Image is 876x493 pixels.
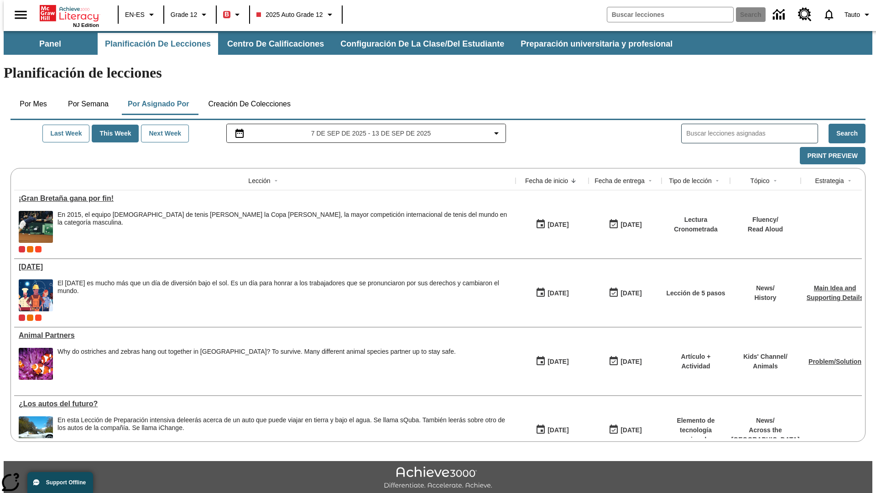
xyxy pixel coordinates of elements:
[743,362,787,371] p: Animals
[748,225,783,234] p: Read Aloud
[666,215,725,234] p: Lectura Cronometrada
[121,6,161,23] button: Language: EN-ES, Selecciona un idioma
[845,10,860,20] span: Tauto
[748,215,783,225] p: Fluency /
[532,353,572,370] button: 07/07/25: Primer día en que estuvo disponible la lección
[620,288,641,299] div: [DATE]
[750,176,769,185] div: Tópico
[491,128,502,139] svg: Collapse Date Range Filter
[57,348,456,380] div: Why do ostriches and zebras hang out together in Africa? To survive. Many different animal specie...
[4,64,872,81] h1: Planificación de lecciones
[5,33,96,55] button: Panel
[92,125,139,142] button: This Week
[568,175,579,186] button: Sort
[817,3,841,26] a: Notificaciones
[19,263,511,271] div: Día del Trabajo
[40,4,99,22] a: Portada
[669,176,712,185] div: Tipo de lección
[10,93,56,115] button: Por mes
[27,246,33,252] span: OL 2025 Auto Grade 12
[57,416,505,431] testabrev: leerás acerca de un auto que puede viajar en tierra y bajo el agua. Se llama sQuba. También leerá...
[57,211,511,243] div: En 2015, el equipo británico de tenis ganó la Copa Davis, la mayor competición internacional de t...
[547,288,568,299] div: [DATE]
[19,400,511,408] a: ¿Los autos del futuro? , Lessons
[807,284,863,301] a: Main Idea and Supporting Details
[666,416,725,445] p: Elemento de tecnología mejorada
[57,279,511,311] div: El Día del Trabajo es mucho más que un día de diversión bajo el sol. Es un día para honrar a los ...
[42,125,89,142] button: Last Week
[35,315,42,321] div: Test 1
[57,416,511,448] div: En esta Lección de Preparación intensiva de leerás acerca de un auto que puede viajar en tierra y...
[40,3,99,28] div: Portada
[645,175,656,186] button: Sort
[19,263,511,271] a: Día del Trabajo, Lessons
[61,93,116,115] button: Por semana
[605,216,645,233] button: 09/07/25: Último día en que podrá accederse la lección
[4,31,872,55] div: Subbarra de navegación
[27,315,33,321] div: OL 2025 Auto Grade 12
[712,175,723,186] button: Sort
[754,283,776,293] p: News /
[141,125,189,142] button: Next Week
[607,7,733,22] input: search field
[7,1,34,28] button: Abrir el menú lateral
[4,33,681,55] div: Subbarra de navegación
[666,352,725,371] p: Artículo + Actividad
[57,279,511,295] div: El [DATE] es mucho más que un día de diversión bajo el sol. Es un día para honrar a los trabajado...
[19,194,511,203] a: ¡Gran Bretaña gana por fin!, Lessons
[532,284,572,302] button: 07/23/25: Primer día en que estuvo disponible la lección
[248,176,270,185] div: Lección
[829,124,866,143] button: Search
[793,2,817,27] a: Centro de recursos, Se abrirá en una pestaña nueva.
[547,425,568,436] div: [DATE]
[19,211,53,243] img: British tennis player Andy Murray, extending his whole body to reach a ball during a tennis match...
[594,176,645,185] div: Fecha de entrega
[333,33,511,55] button: Configuración de la clase/del estudiante
[754,293,776,303] p: History
[46,479,86,486] span: Support Offline
[532,216,572,233] button: 09/01/25: Primer día en que estuvo disponible la lección
[120,93,197,115] button: Por asignado por
[19,246,25,252] div: Current Class
[800,147,866,165] button: Print Preview
[19,315,25,321] div: Current Class
[57,348,456,356] div: Why do ostriches and zebras hang out together in [GEOGRAPHIC_DATA]? To survive. Many different an...
[770,175,781,186] button: Sort
[19,331,511,340] a: Animal Partners, Lessons
[686,127,818,140] input: Buscar lecciones asignadas
[19,331,511,340] div: Animal Partners
[73,22,99,28] span: NJ Edition
[532,421,572,439] button: 07/01/25: Primer día en que estuvo disponible la lección
[35,246,42,252] div: Test 1
[731,416,800,425] p: News /
[513,33,680,55] button: Preparación universitaria y profesional
[767,2,793,27] a: Centro de información
[98,33,218,55] button: Planificación de lecciones
[605,284,645,302] button: 06/30/26: Último día en que podrá accederse la lección
[19,194,511,203] div: ¡Gran Bretaña gana por fin!
[224,9,229,20] span: B
[620,425,641,436] div: [DATE]
[743,352,787,362] p: Kids' Channel /
[620,219,641,231] div: [DATE]
[167,6,213,23] button: Grado: Grade 12, Elige un grado
[731,425,800,445] p: Across the [GEOGRAPHIC_DATA]
[19,279,53,311] img: A banner with a blue background shows an illustrated row of diverse men and women dressed in clot...
[815,176,844,185] div: Estrategia
[171,10,197,20] span: Grade 12
[841,6,876,23] button: Perfil/Configuración
[27,472,93,493] button: Support Offline
[256,10,323,20] span: 2025 Auto Grade 12
[19,416,53,448] img: High-tech automobile treading water.
[844,175,855,186] button: Sort
[57,211,511,226] div: En 2015, el equipo [DEMOGRAPHIC_DATA] de tenis [PERSON_NAME] la Copa [PERSON_NAME], la mayor comp...
[605,353,645,370] button: 06/30/26: Último día en que podrá accederse la lección
[547,356,568,367] div: [DATE]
